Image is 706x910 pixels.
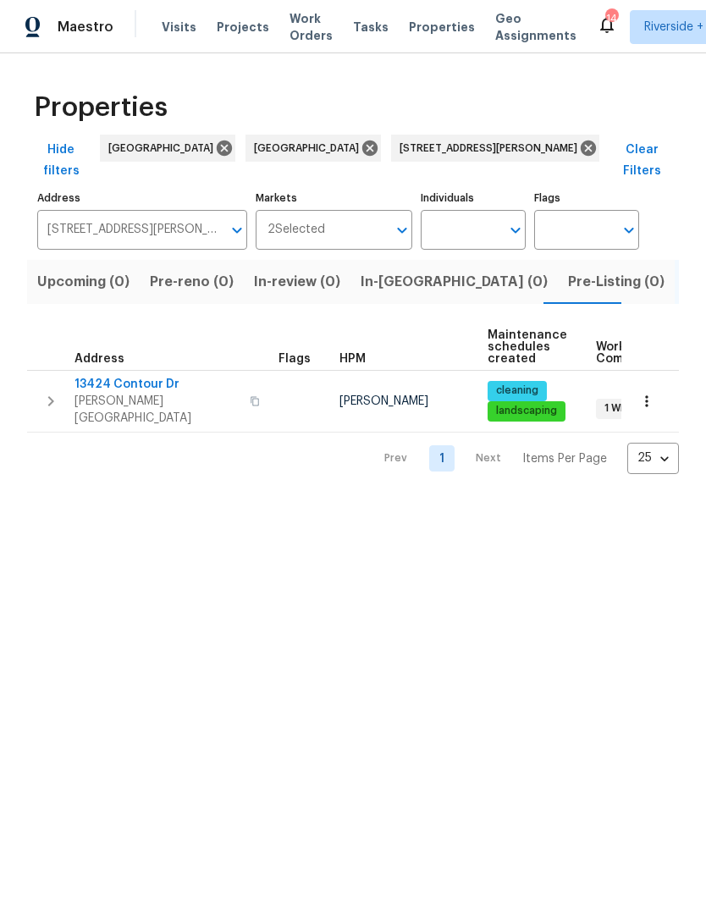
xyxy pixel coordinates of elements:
div: [GEOGRAPHIC_DATA] [100,135,235,162]
span: Upcoming (0) [37,270,130,294]
span: In-[GEOGRAPHIC_DATA] (0) [361,270,548,294]
span: Properties [409,19,475,36]
label: Flags [534,193,639,203]
span: landscaping [489,404,564,418]
button: Open [504,218,527,242]
span: Visits [162,19,196,36]
span: [GEOGRAPHIC_DATA] [108,140,220,157]
label: Markets [256,193,413,203]
span: [PERSON_NAME][GEOGRAPHIC_DATA] [74,393,240,427]
p: Items Per Page [522,450,607,467]
span: Projects [217,19,269,36]
span: Clear Filters [611,140,672,181]
span: Tasks [353,21,389,33]
span: [PERSON_NAME] [339,395,428,407]
span: Maintenance schedules created [488,329,567,365]
span: Properties [34,99,168,116]
button: Hide filters [27,135,95,186]
span: Maestro [58,19,113,36]
span: [GEOGRAPHIC_DATA] [254,140,366,157]
label: Individuals [421,193,526,203]
span: cleaning [489,383,545,398]
span: In-review (0) [254,270,340,294]
span: Address [74,353,124,365]
span: [STREET_ADDRESS][PERSON_NAME] [400,140,584,157]
span: Hide filters [34,140,88,181]
div: 25 [627,436,679,480]
span: 13424 Contour Dr [74,376,240,393]
nav: Pagination Navigation [368,443,679,474]
div: [STREET_ADDRESS][PERSON_NAME] [391,135,599,162]
div: [GEOGRAPHIC_DATA] [245,135,381,162]
span: 2 Selected [268,223,325,237]
label: Address [37,193,247,203]
span: Geo Assignments [495,10,576,44]
button: Open [390,218,414,242]
span: Flags [279,353,311,365]
button: Clear Filters [604,135,679,186]
a: Goto page 1 [429,445,455,472]
button: Open [617,218,641,242]
div: 14 [605,10,617,27]
span: Work Orders [290,10,333,44]
span: 1 WIP [598,401,636,416]
button: Open [225,218,249,242]
span: HPM [339,353,366,365]
span: Pre-reno (0) [150,270,234,294]
span: Work Order Completion [596,341,703,365]
span: Pre-Listing (0) [568,270,665,294]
